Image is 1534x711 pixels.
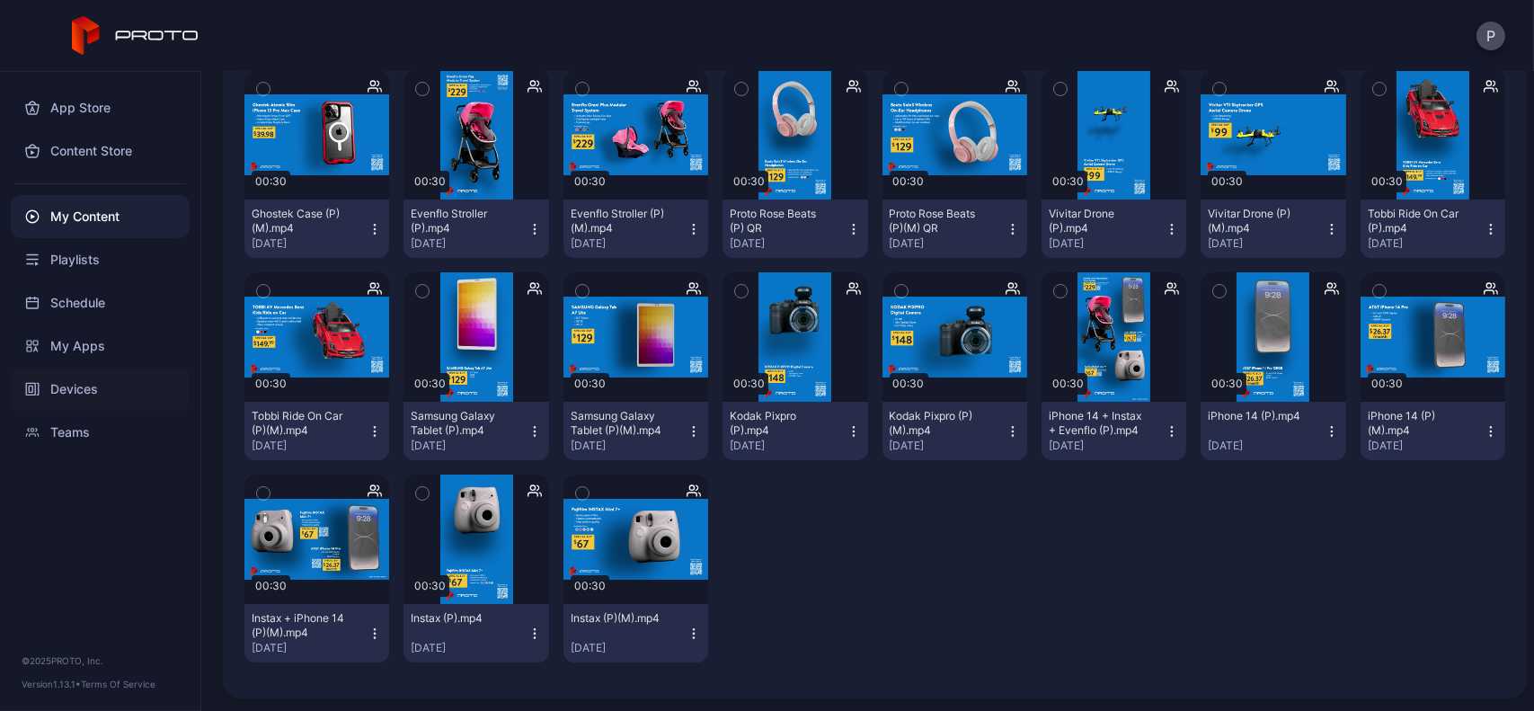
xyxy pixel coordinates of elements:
[244,402,389,460] button: Tobbi Ride On Car (P)(M).mp4[DATE]
[730,409,829,438] div: Kodak Pixpro (P).mp4
[890,439,1006,453] div: [DATE]
[730,236,846,251] div: [DATE]
[1476,22,1505,50] button: P
[252,236,368,251] div: [DATE]
[1042,402,1186,460] button: iPhone 14 + Instax + Evenflo (P).mp4[DATE]
[1361,200,1505,258] button: Tobbi Ride On Car (P).mp4[DATE]
[1049,439,1165,453] div: [DATE]
[1201,200,1345,258] button: Vivitar Drone (P)(M).mp4[DATE]
[252,641,368,655] div: [DATE]
[571,439,687,453] div: [DATE]
[730,439,846,453] div: [DATE]
[890,236,1006,251] div: [DATE]
[1049,207,1148,236] div: Vivitar Drone (P).mp4
[730,207,829,236] div: Proto Rose Beats (P) QR
[1368,207,1467,236] div: Tobbi Ride On Car (P).mp4
[11,281,190,324] a: Schedule
[411,611,510,626] div: Instax (P).mp4
[411,207,510,236] div: Evenflo Stroller (P).mp4
[1368,439,1484,453] div: [DATE]
[890,409,989,438] div: Kodak Pixpro (P)(M).mp4
[252,439,368,453] div: [DATE]
[723,402,867,460] button: Kodak Pixpro (P).mp4[DATE]
[252,207,350,236] div: Ghostek Case (P)(M).mp4
[11,86,190,129] a: App Store
[1208,439,1324,453] div: [DATE]
[882,402,1027,460] button: Kodak Pixpro (P)(M).mp4[DATE]
[11,368,190,411] a: Devices
[1049,409,1148,438] div: iPhone 14 + Instax + Evenflo (P).mp4
[11,411,190,454] a: Teams
[411,409,510,438] div: Samsung Galaxy Tablet (P).mp4
[11,324,190,368] a: My Apps
[882,200,1027,258] button: Proto Rose Beats (P)(M) QR[DATE]
[244,604,389,662] button: Instax + iPhone 14 (P)(M).mp4[DATE]
[1049,236,1165,251] div: [DATE]
[11,238,190,281] a: Playlists
[1368,409,1467,438] div: iPhone 14 (P)(M).mp4
[244,200,389,258] button: Ghostek Case (P)(M).mp4[DATE]
[81,679,155,689] a: Terms Of Service
[403,402,548,460] button: Samsung Galaxy Tablet (P).mp4[DATE]
[1201,402,1345,460] button: iPhone 14 (P).mp4[DATE]
[1208,409,1307,423] div: iPhone 14 (P).mp4
[11,195,190,238] a: My Content
[411,236,527,251] div: [DATE]
[403,604,548,662] button: Instax (P).mp4[DATE]
[563,200,708,258] button: Evenflo Stroller (P)(M).mp4[DATE]
[11,129,190,173] a: Content Store
[723,200,867,258] button: Proto Rose Beats (P) QR[DATE]
[411,641,527,655] div: [DATE]
[571,611,669,626] div: Instax (P)(M).mp4
[1361,402,1505,460] button: iPhone 14 (P)(M).mp4[DATE]
[571,641,687,655] div: [DATE]
[890,207,989,236] div: Proto Rose Beats (P)(M) QR
[252,409,350,438] div: Tobbi Ride On Car (P)(M).mp4
[1208,236,1324,251] div: [DATE]
[1042,200,1186,258] button: Vivitar Drone (P).mp4[DATE]
[563,604,708,662] button: Instax (P)(M).mp4[DATE]
[571,236,687,251] div: [DATE]
[563,402,708,460] button: Samsung Galaxy Tablet (P)(M).mp4[DATE]
[1368,236,1484,251] div: [DATE]
[571,207,669,236] div: Evenflo Stroller (P)(M).mp4
[403,200,548,258] button: Evenflo Stroller (P).mp4[DATE]
[571,409,669,438] div: Samsung Galaxy Tablet (P)(M).mp4
[22,679,81,689] span: Version 1.13.1 •
[411,439,527,453] div: [DATE]
[22,653,179,668] div: © 2025 PROTO, Inc.
[1208,207,1307,236] div: Vivitar Drone (P)(M).mp4
[252,611,350,640] div: Instax + iPhone 14 (P)(M).mp4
